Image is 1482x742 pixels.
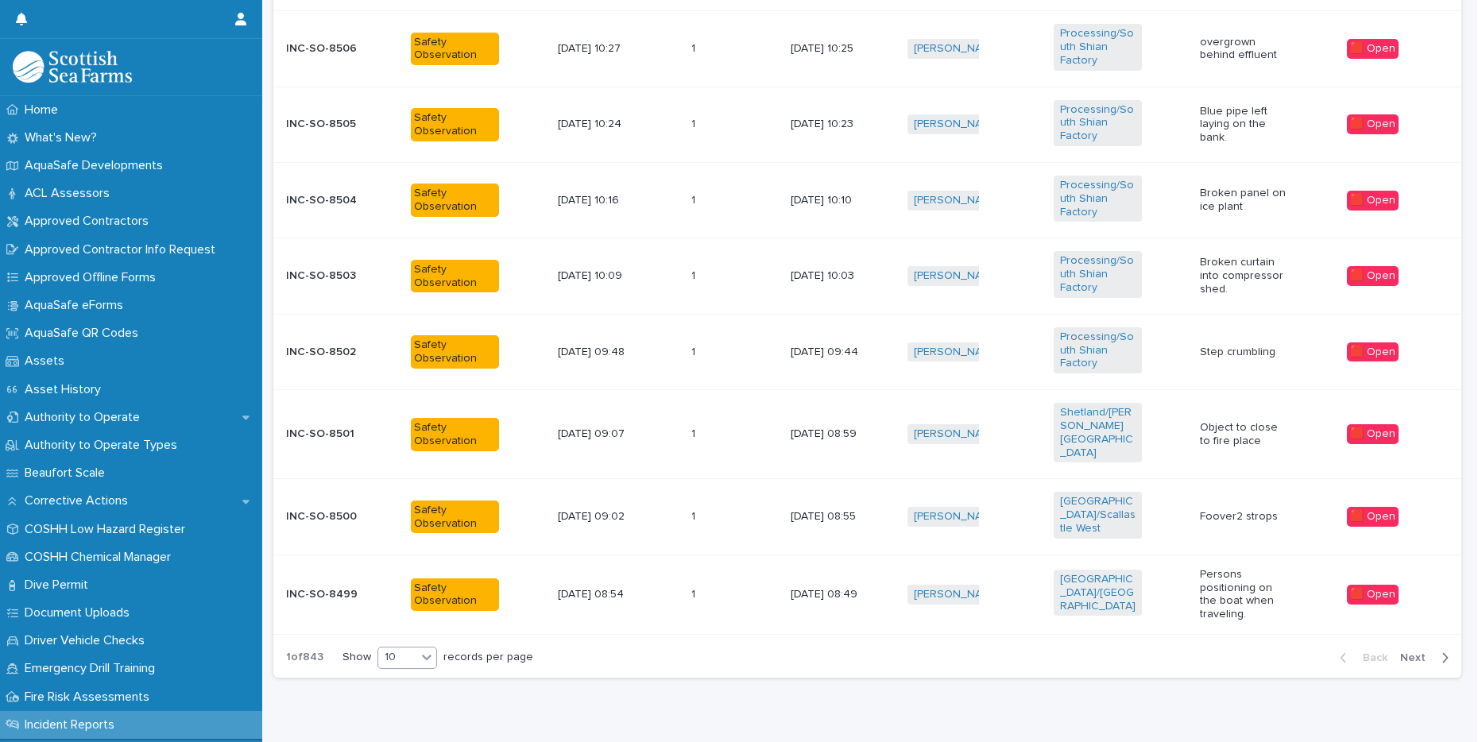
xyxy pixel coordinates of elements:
[791,588,879,601] p: [DATE] 08:49
[273,479,1461,555] tr: INC-SO-8500Safety Observation[DATE] 09:0211 [DATE] 08:55[PERSON_NAME] [GEOGRAPHIC_DATA]/Scallastl...
[1060,27,1136,67] a: Processing/South Shian Factory
[443,651,533,664] p: records per page
[1347,507,1399,527] div: 🟥 Open
[18,214,161,229] p: Approved Contractors
[273,87,1461,162] tr: INC-SO-8505Safety Observation[DATE] 10:2411 [DATE] 10:23[PERSON_NAME] Processing/South Shian Fact...
[1200,36,1288,63] p: overgrown behind effluent
[378,649,416,666] div: 10
[1060,179,1136,218] a: Processing/South Shian Factory
[791,510,879,524] p: [DATE] 08:55
[1347,114,1399,134] div: 🟥 Open
[18,690,162,705] p: Fire Risk Assessments
[1394,651,1461,665] button: Next
[411,578,499,612] div: Safety Observation
[1200,510,1288,524] p: Foover2 strops
[558,269,646,283] p: [DATE] 10:09
[1200,421,1288,448] p: Object to close to fire place
[273,314,1461,389] tr: INC-SO-8502Safety Observation[DATE] 09:4811 [DATE] 09:44[PERSON_NAME] Processing/South Shian Fact...
[273,555,1461,634] tr: INC-SO-8499Safety Observation[DATE] 08:5411 [DATE] 08:49[PERSON_NAME] [GEOGRAPHIC_DATA]/[GEOGRAPH...
[411,418,499,451] div: Safety Observation
[691,585,698,601] p: 1
[286,427,374,441] p: INC-SO-8501
[914,427,1000,441] a: [PERSON_NAME]
[411,108,499,141] div: Safety Observation
[18,550,184,565] p: COSHH Chemical Manager
[273,238,1461,314] tr: INC-SO-8503Safety Observation[DATE] 10:0911 [DATE] 10:03[PERSON_NAME] Processing/South Shian Fact...
[1060,330,1136,370] a: Processing/South Shian Factory
[914,118,1000,131] a: [PERSON_NAME]
[18,438,190,453] p: Authority to Operate Types
[411,184,499,217] div: Safety Observation
[1400,652,1435,663] span: Next
[286,194,374,207] p: INC-SO-8504
[18,102,71,118] p: Home
[558,118,646,131] p: [DATE] 10:24
[18,717,127,732] p: Incident Reports
[558,194,646,207] p: [DATE] 10:16
[558,427,646,441] p: [DATE] 09:07
[1353,652,1387,663] span: Back
[286,269,374,283] p: INC-SO-8503
[691,424,698,441] p: 1
[286,346,374,359] p: INC-SO-8502
[914,510,1000,524] a: [PERSON_NAME]
[791,194,879,207] p: [DATE] 10:10
[558,42,646,56] p: [DATE] 10:27
[273,11,1461,87] tr: INC-SO-8506Safety Observation[DATE] 10:2711 [DATE] 10:25[PERSON_NAME] Processing/South Shian Fact...
[1200,346,1288,359] p: Step crumbling
[18,326,151,341] p: AquaSafe QR Codes
[13,51,132,83] img: bPIBxiqnSb2ggTQWdOVV
[914,42,1000,56] a: [PERSON_NAME]
[286,510,374,524] p: INC-SO-8500
[273,638,336,677] p: 1 of 843
[1347,424,1399,444] div: 🟥 Open
[691,507,698,524] p: 1
[1327,651,1394,665] button: Back
[18,466,118,481] p: Beaufort Scale
[411,260,499,293] div: Safety Observation
[691,266,698,283] p: 1
[691,342,698,359] p: 1
[18,410,153,425] p: Authority to Operate
[18,158,176,173] p: AquaSafe Developments
[18,298,136,313] p: AquaSafe eForms
[691,114,698,131] p: 1
[1347,39,1399,59] div: 🟥 Open
[691,191,698,207] p: 1
[1200,256,1288,296] p: Broken curtain into compressor shed.
[1060,254,1136,294] a: Processing/South Shian Factory
[914,269,1000,283] a: [PERSON_NAME]
[914,346,1000,359] a: [PERSON_NAME]
[411,500,499,534] div: Safety Observation
[791,346,879,359] p: [DATE] 09:44
[18,130,110,145] p: What's New?
[1200,187,1288,214] p: Broken panel on ice plant
[1200,568,1288,621] p: Persons positioning on the boat when traveling.
[1060,573,1136,613] a: [GEOGRAPHIC_DATA]/[GEOGRAPHIC_DATA]
[558,588,646,601] p: [DATE] 08:54
[1347,266,1399,286] div: 🟥 Open
[18,633,157,648] p: Driver Vehicle Checks
[18,605,142,620] p: Document Uploads
[558,510,646,524] p: [DATE] 09:02
[411,335,499,369] div: Safety Observation
[1347,342,1399,362] div: 🟥 Open
[286,118,374,131] p: INC-SO-8505
[18,354,77,369] p: Assets
[791,118,879,131] p: [DATE] 10:23
[1347,585,1399,605] div: 🟥 Open
[18,522,198,537] p: COSHH Low Hazard Register
[286,42,374,56] p: INC-SO-8506
[1060,495,1136,535] a: [GEOGRAPHIC_DATA]/Scallastle West
[791,269,879,283] p: [DATE] 10:03
[691,39,698,56] p: 1
[791,427,879,441] p: [DATE] 08:59
[914,194,1000,207] a: [PERSON_NAME]
[18,270,168,285] p: Approved Offline Forms
[18,242,228,257] p: Approved Contractor Info Request
[18,661,168,676] p: Emergency Drill Training
[411,33,499,66] div: Safety Observation
[558,346,646,359] p: [DATE] 09:48
[1347,191,1399,211] div: 🟥 Open
[1060,406,1136,459] a: Shetland/[PERSON_NAME][GEOGRAPHIC_DATA]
